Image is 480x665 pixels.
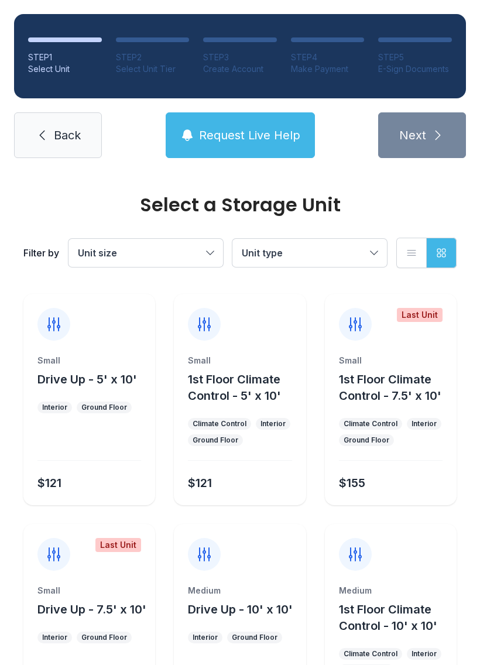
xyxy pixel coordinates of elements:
[339,475,365,491] div: $155
[291,63,365,75] div: Make Payment
[378,63,452,75] div: E-Sign Documents
[188,372,281,403] span: 1st Floor Climate Control - 5' x 10'
[199,127,300,143] span: Request Live Help
[37,372,137,386] span: Drive Up - 5' x 10'
[28,63,102,75] div: Select Unit
[68,239,223,267] button: Unit size
[28,52,102,63] div: STEP 1
[23,196,457,214] div: Select a Storage Unit
[188,602,293,616] span: Drive Up - 10' x 10'
[203,52,277,63] div: STEP 3
[81,403,127,412] div: Ground Floor
[339,355,443,366] div: Small
[37,371,137,388] button: Drive Up - 5' x 10'
[78,247,117,259] span: Unit size
[37,602,146,616] span: Drive Up - 7.5' x 10'
[193,633,218,642] div: Interior
[339,372,441,403] span: 1st Floor Climate Control - 7.5' x 10'
[412,419,437,429] div: Interior
[193,419,246,429] div: Climate Control
[188,601,293,618] button: Drive Up - 10' x 10'
[242,247,283,259] span: Unit type
[37,475,61,491] div: $121
[339,371,452,404] button: 1st Floor Climate Control - 7.5' x 10'
[203,63,277,75] div: Create Account
[344,419,397,429] div: Climate Control
[188,585,292,597] div: Medium
[116,52,190,63] div: STEP 2
[37,585,141,597] div: Small
[378,52,452,63] div: STEP 5
[37,355,141,366] div: Small
[116,63,190,75] div: Select Unit Tier
[339,602,437,633] span: 1st Floor Climate Control - 10' x 10'
[23,246,59,260] div: Filter by
[339,585,443,597] div: Medium
[232,239,387,267] button: Unit type
[193,436,238,445] div: Ground Floor
[188,355,292,366] div: Small
[188,475,212,491] div: $121
[42,403,67,412] div: Interior
[232,633,277,642] div: Ground Floor
[95,538,141,552] div: Last Unit
[397,308,443,322] div: Last Unit
[339,601,452,634] button: 1st Floor Climate Control - 10' x 10'
[399,127,426,143] span: Next
[344,649,397,659] div: Climate Control
[54,127,81,143] span: Back
[412,649,437,659] div: Interior
[291,52,365,63] div: STEP 4
[37,601,146,618] button: Drive Up - 7.5' x 10'
[344,436,389,445] div: Ground Floor
[260,419,286,429] div: Interior
[188,371,301,404] button: 1st Floor Climate Control - 5' x 10'
[42,633,67,642] div: Interior
[81,633,127,642] div: Ground Floor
